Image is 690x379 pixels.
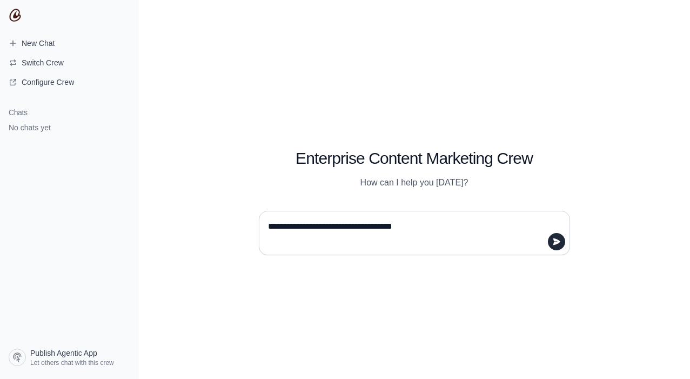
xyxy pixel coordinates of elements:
iframe: Chat Widget [636,327,690,379]
span: New Chat [22,38,55,49]
h1: Enterprise Content Marketing Crew [259,149,570,168]
span: Publish Agentic App [30,348,97,358]
span: Configure Crew [22,77,74,88]
p: How can I help you [DATE]? [259,176,570,189]
span: Let others chat with this crew [30,358,114,367]
a: Publish Agentic App Let others chat with this crew [4,344,133,370]
a: New Chat [4,35,133,52]
img: CrewAI Logo [9,9,22,22]
a: Configure Crew [4,74,133,91]
button: Switch Crew [4,54,133,71]
span: Switch Crew [22,57,64,68]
